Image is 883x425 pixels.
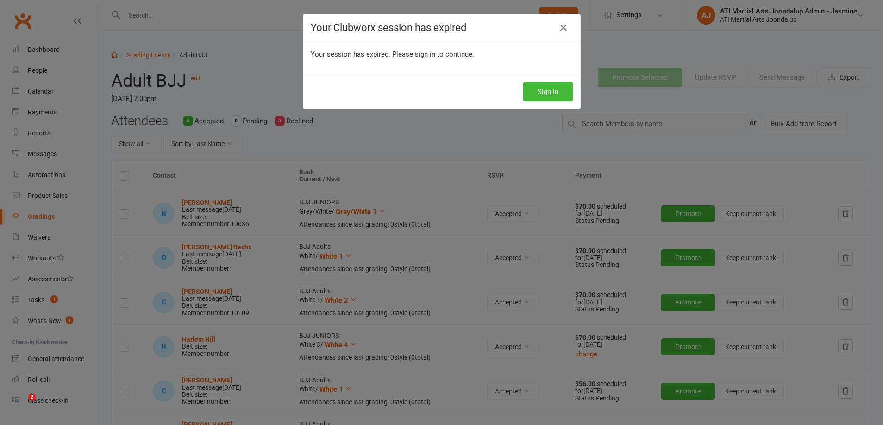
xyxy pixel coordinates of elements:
[523,82,573,101] button: Sign In
[9,393,31,416] iframe: Intercom live chat
[556,20,571,35] a: Close
[28,393,36,401] span: 2
[311,50,474,58] span: Your session has expired. Please sign in to continue.
[311,22,573,33] h4: Your Clubworx session has expired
